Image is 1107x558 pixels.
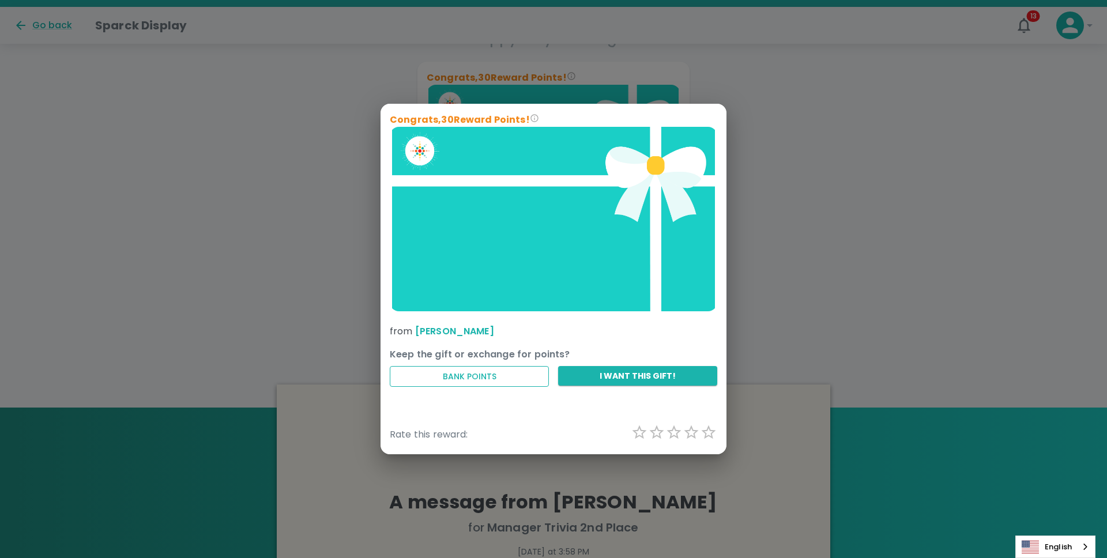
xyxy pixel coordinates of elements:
[390,348,717,361] p: Keep the gift or exchange for points?
[558,366,717,386] button: I want this gift!
[390,127,717,311] img: Brand logo
[415,325,494,338] a: [PERSON_NAME]
[1015,536,1095,558] aside: Language selected: English
[390,428,468,442] p: Rate this reward:
[390,113,717,127] p: Congrats, 30 Reward Points!
[1016,536,1095,557] a: English
[390,325,717,338] p: from
[1015,536,1095,558] div: Language
[530,114,539,123] svg: Congrats on your reward! You can either redeem the total reward points for something else with th...
[390,366,549,387] button: Bank Points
